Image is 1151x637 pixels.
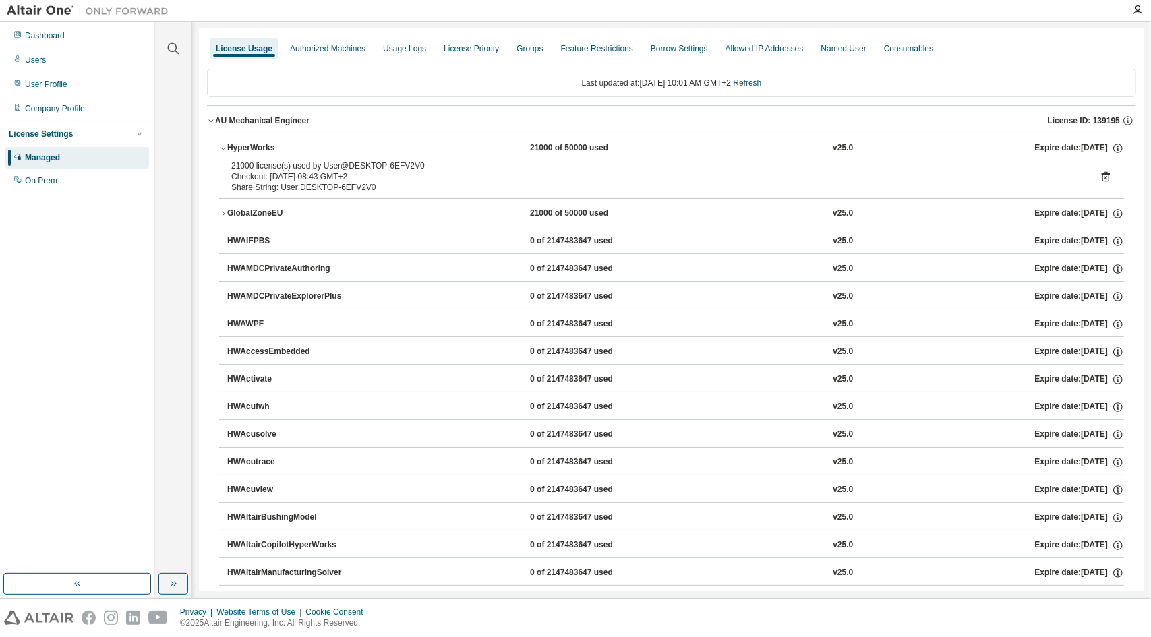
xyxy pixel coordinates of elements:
[82,611,96,625] img: facebook.svg
[833,429,853,441] div: v25.0
[25,103,85,114] div: Company Profile
[180,607,216,617] div: Privacy
[444,43,499,54] div: License Priority
[9,129,73,140] div: License Settings
[215,115,309,126] div: AU Mechanical Engineer
[833,539,853,551] div: v25.0
[25,79,67,90] div: User Profile
[530,208,651,220] div: 21000 of 50000 used
[227,291,349,303] div: HWAMDCPrivateExplorerPlus
[1035,567,1124,579] div: Expire date: [DATE]
[227,429,349,441] div: HWAcusolve
[227,586,1124,615] button: HWAltairMfgSolver0 of 2147483647 usedv25.0Expire date:[DATE]
[833,208,853,220] div: v25.0
[733,78,761,88] a: Refresh
[833,235,853,247] div: v25.0
[530,512,651,524] div: 0 of 2147483647 used
[227,208,349,220] div: GlobalZoneEU
[219,133,1124,163] button: HyperWorks21000 of 50000 usedv25.0Expire date:[DATE]
[227,530,1124,560] button: HWAltairCopilotHyperWorks0 of 2147483647 usedv25.0Expire date:[DATE]
[231,182,1080,193] div: Share String: User:DESKTOP-6EFV2V0
[833,318,853,330] div: v25.0
[227,263,349,275] div: HWAMDCPrivateAuthoring
[1035,318,1124,330] div: Expire date: [DATE]
[530,291,651,303] div: 0 of 2147483647 used
[216,607,305,617] div: Website Terms of Use
[1035,235,1124,247] div: Expire date: [DATE]
[530,484,651,496] div: 0 of 2147483647 used
[4,611,73,625] img: altair_logo.svg
[530,142,651,154] div: 21000 of 50000 used
[821,43,866,54] div: Named User
[833,567,853,579] div: v25.0
[517,43,543,54] div: Groups
[1035,346,1124,358] div: Expire date: [DATE]
[1035,373,1124,386] div: Expire date: [DATE]
[227,484,349,496] div: HWAcuview
[1035,291,1124,303] div: Expire date: [DATE]
[1035,456,1124,468] div: Expire date: [DATE]
[227,309,1124,339] button: HWAWPF0 of 2147483647 usedv25.0Expire date:[DATE]
[1035,401,1124,413] div: Expire date: [DATE]
[231,171,1080,182] div: Checkout: [DATE] 08:43 GMT+2
[530,373,651,386] div: 0 of 2147483647 used
[530,456,651,468] div: 0 of 2147483647 used
[227,346,349,358] div: HWAccessEmbedded
[726,43,804,54] div: Allowed IP Addresses
[833,484,853,496] div: v25.0
[833,291,853,303] div: v25.0
[290,43,365,54] div: Authorized Machines
[833,512,853,524] div: v25.0
[227,420,1124,450] button: HWAcusolve0 of 2147483647 usedv25.0Expire date:[DATE]
[227,254,1124,284] button: HWAMDCPrivateAuthoring0 of 2147483647 usedv25.0Expire date:[DATE]
[227,142,349,154] div: HyperWorks
[227,235,349,247] div: HWAIFPBS
[227,558,1124,588] button: HWAltairManufacturingSolver0 of 2147483647 usedv25.0Expire date:[DATE]
[216,43,272,54] div: License Usage
[231,160,1080,171] div: 21000 license(s) used by User@DESKTOP-6EFV2V0
[1035,539,1124,551] div: Expire date: [DATE]
[530,318,651,330] div: 0 of 2147483647 used
[530,401,651,413] div: 0 of 2147483647 used
[227,373,349,386] div: HWActivate
[305,607,371,617] div: Cookie Consent
[227,282,1124,311] button: HWAMDCPrivateExplorerPlus0 of 2147483647 usedv25.0Expire date:[DATE]
[833,401,853,413] div: v25.0
[227,448,1124,477] button: HWAcutrace0 of 2147483647 usedv25.0Expire date:[DATE]
[833,263,853,275] div: v25.0
[227,475,1124,505] button: HWAcuview0 of 2147483647 usedv25.0Expire date:[DATE]
[833,373,853,386] div: v25.0
[530,429,651,441] div: 0 of 2147483647 used
[227,392,1124,422] button: HWAcufwh0 of 2147483647 usedv25.0Expire date:[DATE]
[530,346,651,358] div: 0 of 2147483647 used
[1035,429,1124,441] div: Expire date: [DATE]
[833,346,853,358] div: v25.0
[25,55,46,65] div: Users
[7,4,175,18] img: Altair One
[530,539,651,551] div: 0 of 2147483647 used
[207,69,1136,97] div: Last updated at: [DATE] 10:01 AM GMT+2
[530,263,651,275] div: 0 of 2147483647 used
[126,611,140,625] img: linkedin.svg
[227,512,349,524] div: HWAltairBushingModel
[561,43,633,54] div: Feature Restrictions
[227,318,349,330] div: HWAWPF
[530,235,651,247] div: 0 of 2147483647 used
[25,152,60,163] div: Managed
[227,226,1124,256] button: HWAIFPBS0 of 2147483647 usedv25.0Expire date:[DATE]
[833,456,853,468] div: v25.0
[1048,115,1120,126] span: License ID: 139195
[1035,263,1124,275] div: Expire date: [DATE]
[1035,512,1124,524] div: Expire date: [DATE]
[227,503,1124,533] button: HWAltairBushingModel0 of 2147483647 usedv25.0Expire date:[DATE]
[651,43,708,54] div: Borrow Settings
[25,175,57,186] div: On Prem
[383,43,426,54] div: Usage Logs
[227,337,1124,367] button: HWAccessEmbedded0 of 2147483647 usedv25.0Expire date:[DATE]
[227,456,349,468] div: HWAcutrace
[1034,208,1123,220] div: Expire date: [DATE]
[227,567,349,579] div: HWAltairManufacturingSolver
[227,539,349,551] div: HWAltairCopilotHyperWorks
[227,401,349,413] div: HWAcufwh
[884,43,933,54] div: Consumables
